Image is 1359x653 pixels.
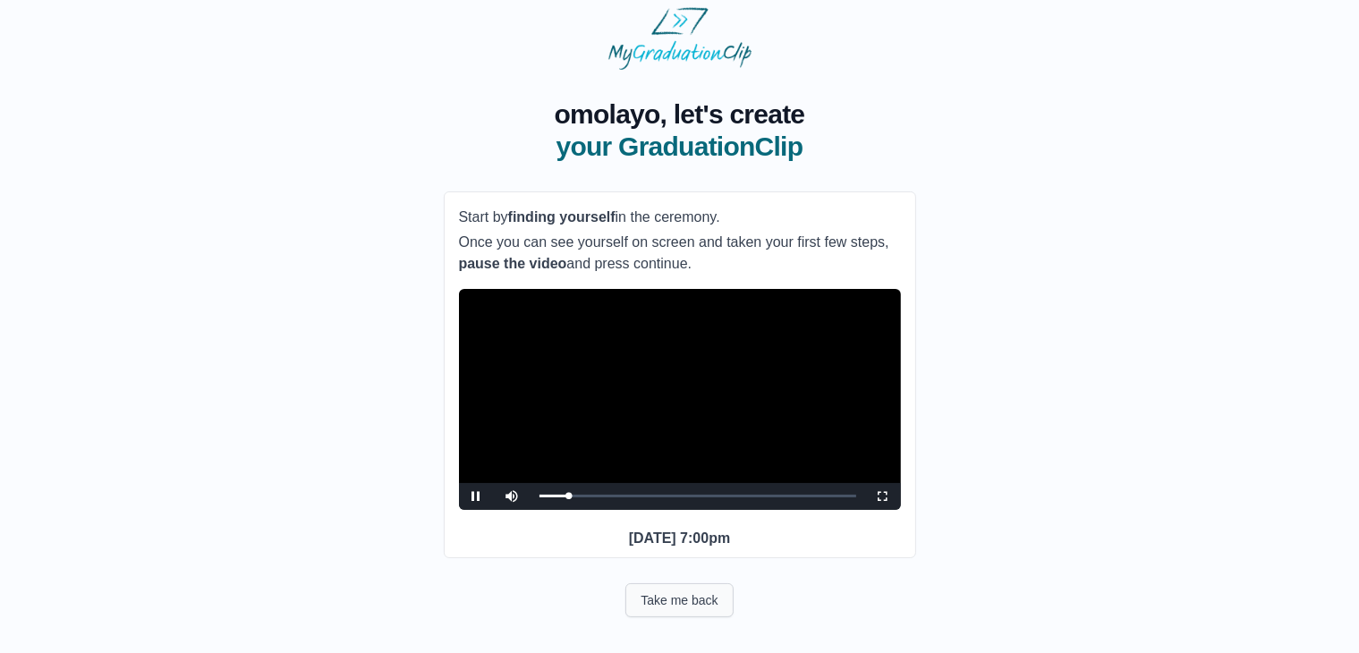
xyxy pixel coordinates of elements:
span: omolayo, let's create [555,98,805,131]
p: Start by in the ceremony. [459,207,901,228]
button: Pause [459,483,495,510]
b: pause the video [459,256,567,271]
img: MyGraduationClip [608,7,752,70]
button: Fullscreen [865,483,901,510]
button: Take me back [625,583,733,617]
div: Progress Bar [539,495,856,497]
button: Mute [495,483,531,510]
span: your GraduationClip [555,131,805,163]
b: finding yourself [508,209,616,225]
div: Video Player [459,289,901,510]
p: [DATE] 7:00pm [459,528,901,549]
p: Once you can see yourself on screen and taken your first few steps, and press continue. [459,232,901,275]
